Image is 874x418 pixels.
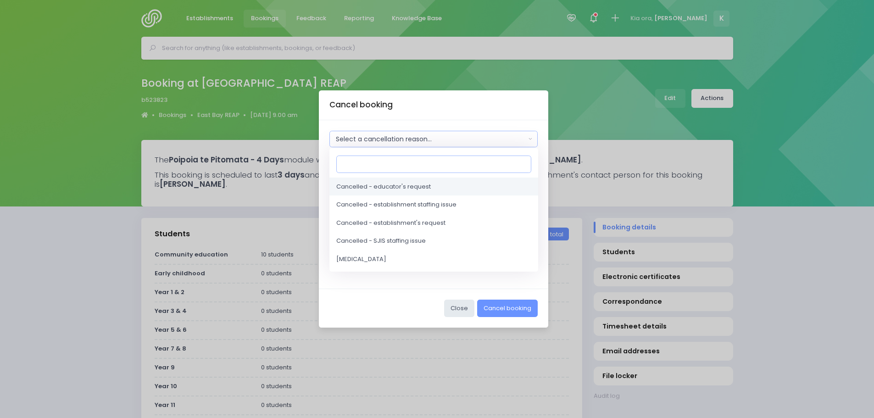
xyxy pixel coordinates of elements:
[336,255,386,264] span: [MEDICAL_DATA]
[477,300,538,317] button: Cancel booking
[336,182,431,191] span: Cancelled - educator's request
[336,218,445,228] span: Cancelled - establishment's request
[336,134,526,144] div: Select a cancellation reason...
[329,131,538,147] button: Select a cancellation reason...
[336,236,426,245] span: Cancelled - SJIS staffing issue
[444,300,474,317] button: Close
[329,99,393,111] h5: Cancel booking
[336,156,531,173] input: Search
[336,200,456,209] span: Cancelled - establishment staffing issue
